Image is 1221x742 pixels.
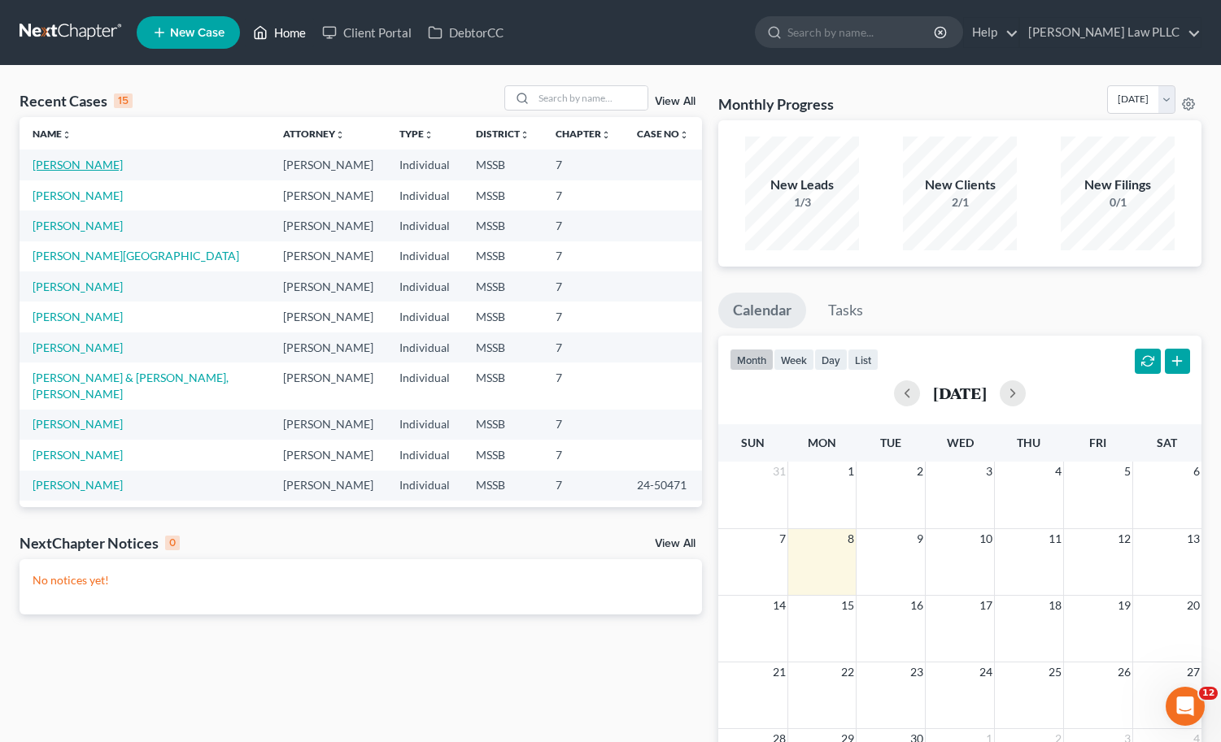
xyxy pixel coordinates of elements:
span: 6 [1192,462,1201,481]
p: No notices yet! [33,572,689,588]
i: unfold_more [601,130,611,140]
a: [PERSON_NAME][GEOGRAPHIC_DATA] [33,249,239,263]
a: Chapterunfold_more [556,128,611,140]
td: [PERSON_NAME] [270,471,386,501]
span: 26 [1116,662,1132,682]
span: 3 [984,462,994,481]
span: 21 [771,662,787,682]
div: 1/3 [745,194,859,210]
td: MSSB [463,410,543,440]
input: Search by name... [534,86,648,110]
span: Sat [1157,436,1177,449]
button: Send a message… [279,526,305,552]
div: It seems like there was an issue with how your address was saved in the system. They have asked f... [26,395,254,538]
span: 1 [846,462,856,481]
span: 25 [1047,662,1063,682]
div: NextChapter Notices [20,533,180,553]
span: 4 [1053,462,1063,481]
a: View All [655,538,696,549]
td: 7 [543,410,624,440]
a: [PERSON_NAME] & [PERSON_NAME], [PERSON_NAME] [33,371,229,401]
td: MSSB [463,271,543,302]
button: Emoji picker [25,532,38,545]
a: [PERSON_NAME] [33,280,123,293]
button: list [848,349,879,371]
span: 31 [771,462,787,481]
a: View All [655,96,696,107]
div: Emma says… [13,300,312,384]
iframe: Intercom live chat [1166,687,1205,726]
div: New Filings [1061,176,1175,194]
h2: [DATE] [933,384,987,401]
td: Individual [386,440,463,470]
div: Wasn't sure how long it would take but I am still getting the same error. My bank did flag the tr... [59,172,312,288]
span: 24 [978,662,994,682]
span: Fri [1089,436,1106,449]
td: Individual [386,210,463,241]
span: New Case [170,27,225,39]
div: Hi [PERSON_NAME]! I just heard back from Xactus. They have successfully updated your information.... [26,54,254,150]
td: MSSB [463,332,543,362]
span: 9 [915,529,925,549]
span: Wed [947,436,974,449]
td: MSSB [463,362,543,409]
td: MSSB [463,210,543,241]
button: Start recording [103,532,116,545]
div: 2/1 [903,194,1017,210]
a: [PERSON_NAME] [33,417,123,431]
span: 18 [1047,596,1063,615]
td: [PERSON_NAME] [270,501,386,531]
a: [PERSON_NAME] Law PLLC [1020,18,1201,47]
i: unfold_more [335,130,345,140]
span: 27 [1185,662,1201,682]
td: Individual [386,241,463,271]
td: 7 [543,440,624,470]
td: [PERSON_NAME] [270,150,386,180]
td: Individual [386,501,463,531]
td: MSSB [463,501,543,531]
td: 7 [543,362,624,409]
div: Recent Cases [20,91,133,111]
a: DebtorCC [420,18,512,47]
td: [PERSON_NAME] [270,271,386,302]
div: Emma says… [13,385,312,603]
td: 7 [543,471,624,501]
td: Individual [386,271,463,302]
span: 19 [1116,596,1132,615]
a: Typeunfold_more [399,128,434,140]
td: 7 [543,150,624,180]
button: Upload attachment [77,532,90,545]
input: Search by name... [787,17,936,47]
td: MSSB [463,471,543,501]
div: Ryan says… [13,172,312,301]
span: 8 [846,529,856,549]
span: 15 [839,596,856,615]
span: 2 [915,462,925,481]
span: 10 [978,529,994,549]
td: [PERSON_NAME] [270,241,386,271]
td: 7 [543,180,624,210]
h3: Monthly Progress [718,94,834,114]
a: [PERSON_NAME] [33,448,123,462]
i: unfold_more [679,130,689,140]
td: MSSB [463,150,543,180]
td: [PERSON_NAME] [270,440,386,470]
td: Individual [386,471,463,501]
a: Tasks [813,293,878,328]
span: 12 [1116,529,1132,549]
td: 7 [543,210,624,241]
span: Sun [741,436,765,449]
div: 0/1 [1061,194,1175,210]
td: 24-50471 [624,471,702,501]
div: Close [286,7,315,36]
img: Profile image for Emma [46,9,72,35]
div: Looks like the same error on our end. Reaching out to Xactus again for additional support. Thanks... [13,300,267,383]
a: [PERSON_NAME] [33,310,123,323]
a: [PERSON_NAME] [33,219,123,232]
span: 17 [978,596,994,615]
span: 23 [909,662,925,682]
td: MSSB [463,180,543,210]
button: go back [11,7,41,37]
td: 7 [543,302,624,332]
i: unfold_more [62,130,72,140]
